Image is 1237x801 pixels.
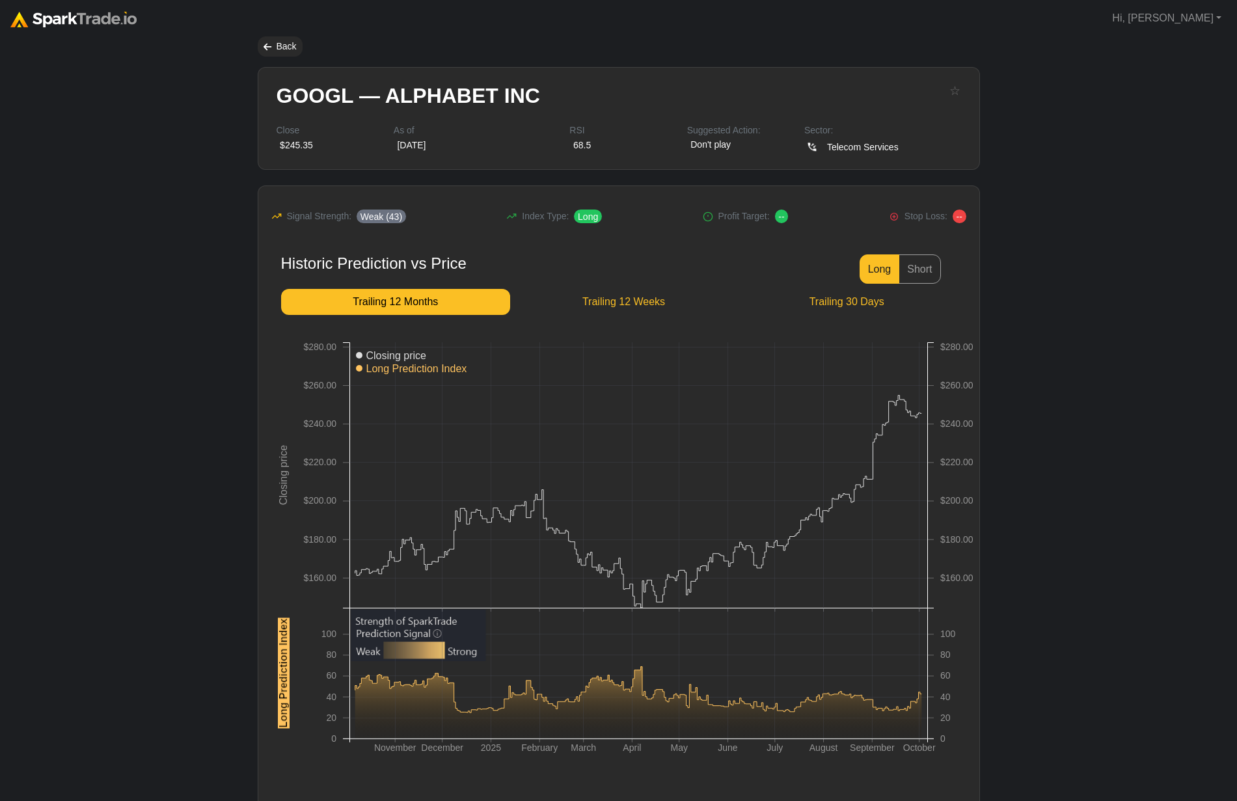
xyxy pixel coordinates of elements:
small: Telecom Services [823,141,902,154]
text: $180.00 [940,534,973,545]
div: Suggested Action: [687,124,785,137]
text: $240.00 [940,418,973,429]
text: Long Prediction Index [278,618,289,727]
text: 2025 [480,742,500,753]
text: $240.00 [303,418,336,429]
button: ☆ [949,83,960,98]
div: As of [394,124,551,137]
div: RSI [569,124,667,137]
span: Trailing 30 Days [748,294,946,310]
div: 68.5 [569,139,594,152]
text: $260.00 [940,380,973,390]
a: Trailing 12 Weeks [510,289,737,315]
text: $220.00 [940,457,973,467]
text: May [670,742,687,753]
span: -- [775,210,789,223]
text: 0 [940,733,945,744]
div: Back [258,36,303,57]
text: 40 [940,692,951,702]
text: March [571,742,596,753]
text: December [421,742,463,753]
text: $160.00 [940,573,973,583]
a: Hi, [PERSON_NAME] [1107,5,1227,31]
text: $220.00 [303,457,336,467]
text: 80 [940,649,951,660]
h2: GOOGL — ALPHABET INC [277,83,844,108]
text: $200.00 [303,495,336,506]
text: July [767,742,783,753]
text: $180.00 [303,534,336,545]
text: 60 [326,670,336,681]
text: $160.00 [303,573,336,583]
span: Stop Loss: [904,210,947,223]
text: $280.00 [940,342,973,352]
text: 100 [321,629,336,639]
span: Don't play [687,137,735,151]
img: Telecom Services [807,142,817,152]
text: 60 [940,670,951,681]
text: Closing price [278,445,289,506]
text: 40 [326,692,336,702]
a: Trailing 12 Months [281,289,511,315]
span: Trailing 12 Months [292,294,500,310]
text: 0 [331,733,336,744]
text: $260.00 [303,380,336,390]
img: sparktrade.png [10,12,137,27]
text: $280.00 [303,342,336,352]
text: February [521,742,558,753]
text: April [623,742,641,753]
span: Profit Target: [718,210,770,223]
text: June [718,742,738,753]
text: 100 [940,629,956,639]
text: 20 [326,713,336,723]
span: Weak (43) [357,210,406,223]
text: August [809,742,837,753]
button: Long [860,254,900,284]
text: October [903,742,935,753]
span: Signal Strength: [287,210,352,223]
span: Index Type: [522,210,569,223]
text: 20 [940,713,951,723]
div: Sector: [804,124,961,137]
button: Short [899,254,940,284]
span: Trailing 12 Weeks [521,294,727,310]
div: [DATE] [394,139,429,152]
span: Long [574,210,601,223]
div: Close [277,124,374,137]
span: -- [953,210,966,223]
text: 80 [326,649,336,660]
text: November [374,742,416,753]
div: Historic Prediction vs Price [281,254,467,273]
text: September [850,742,895,753]
div: $245.35 [277,139,317,152]
text: $200.00 [940,495,973,506]
a: Trailing 30 Days [737,289,957,315]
